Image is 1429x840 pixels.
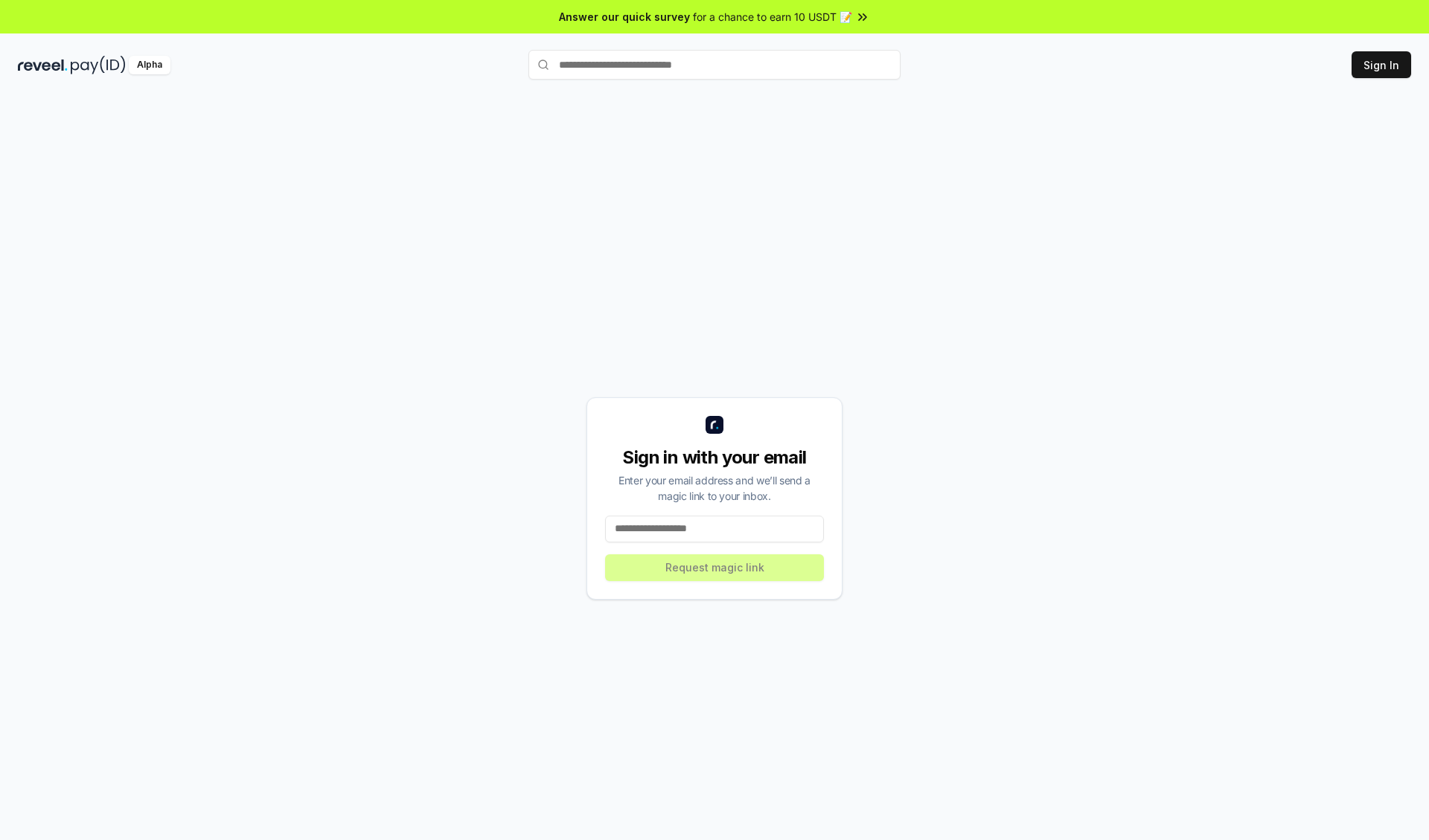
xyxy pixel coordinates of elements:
div: Enter your email address and we’ll send a magic link to your inbox. [605,472,824,504]
div: Alpha [129,56,170,74]
span: for a chance to earn 10 USDT 📝 [693,9,852,25]
button: Sign In [1352,51,1411,78]
img: reveel_dark [18,56,68,74]
div: Sign in with your email [605,446,824,469]
img: pay_id [71,56,126,74]
span: Answer our quick survey [559,9,690,25]
img: logo_small [706,416,723,434]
